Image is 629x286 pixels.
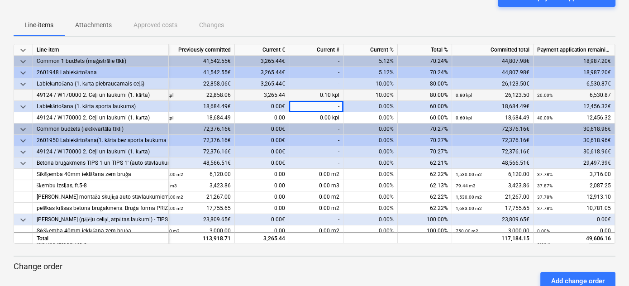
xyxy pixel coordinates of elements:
small: 37.87% [537,183,553,188]
div: 62.21% [398,157,452,169]
div: 0.00 [235,169,289,180]
div: Betona bruģakmens TIPS 1 un TIPS 1' (auto stāvlaukumiem un brauktuvei) [37,157,165,169]
div: 23,809.65€ [452,214,534,225]
div: 26,123.50 [456,90,529,101]
small: 1,683.00 m2 [157,206,183,211]
div: 60.00% [398,101,452,112]
div: Common budžets (iekškvartāla tīkli) [37,124,165,135]
div: 70.27% [398,124,452,135]
div: 0.00% [343,135,398,146]
div: 62.22% [398,203,452,214]
div: 0.00€ [235,214,289,225]
div: 0.00% [343,101,398,112]
div: 41,542.55€ [153,67,235,78]
div: 44,807.98€ [452,67,534,78]
div: 49124 / W170000 2. Ceļi un laukumi (1. kārta) [37,146,165,157]
span: keyboard_arrow_down [18,135,29,146]
div: 0.00% [343,157,398,169]
div: - [289,146,343,157]
div: 17,755.65 [456,203,529,214]
div: 26,123.50€ [452,78,534,90]
div: 0.00 [235,203,289,214]
small: 40.00% [537,115,553,120]
div: 0.00 [537,225,611,237]
small: 1,530.00 m2 [456,172,482,177]
div: 18,684.49 [456,112,529,124]
div: 60.00% [398,112,452,124]
div: Current # [289,44,343,56]
div: 2,087.25 [537,180,611,191]
div: 17,755.65 [157,203,231,214]
div: 10.00% [343,78,398,90]
div: 72,376.16€ [452,135,534,146]
div: 22,858.06€ [153,78,235,90]
small: 0.60 kpl [456,115,472,120]
div: Sīkšķemba 40mm ieklāšana zem bruģa [37,169,165,180]
div: Common 1 budžets (maģistrālie tīkli) [37,56,165,67]
div: 100.00% [398,214,452,225]
p: Change order [14,261,615,272]
span: keyboard_arrow_down [18,101,29,112]
small: 37.78% [537,195,553,200]
div: 0.00€ [534,214,615,225]
div: - [289,101,343,112]
div: 70.24% [398,67,452,78]
span: keyboard_arrow_down [18,124,29,135]
div: 18,987.20€ [534,56,615,67]
div: 2601950 Labiekārtošana(1. kārta bez sporta laukuma un piebraucamā ceļa) [37,135,165,146]
div: 0.00% [343,214,398,225]
span: keyboard_arrow_down [18,147,29,157]
div: 3,423.86 [456,180,529,191]
div: 72,376.16€ [153,124,235,135]
div: 0.00 kpl [289,112,343,124]
div: 0.00 [235,112,289,124]
div: 0.00 m2 [289,169,343,180]
div: 3,265.44 [235,232,289,243]
div: 0.00% [343,112,398,124]
div: 6,530.87€ [534,78,615,90]
div: 0.00% [343,225,398,237]
div: - [289,56,343,67]
div: 0.10 kpl [289,90,343,101]
div: 0.00€ [235,157,289,169]
span: keyboard_arrow_down [18,56,29,67]
div: 29,497.39€ [534,157,615,169]
div: 3,265.44€ [235,56,289,67]
div: 100.00% [398,225,452,237]
div: 10,781.05 [537,203,611,214]
div: 0.00% [343,180,398,191]
div: 18,684.49€ [452,101,534,112]
div: 0.00% [343,169,398,180]
div: 0.00% [343,191,398,203]
small: 37.78% [537,172,553,177]
div: 70.27% [398,146,452,157]
div: 3,423.86 [157,180,231,191]
div: šķembu izsijas, fr.5-8 [37,180,165,191]
div: Current € [235,44,289,56]
div: - [289,67,343,78]
div: 21,267.00 [157,191,231,203]
div: 30,618.96€ [534,135,615,146]
p: Attachments [75,20,112,30]
div: 0.00 [235,225,289,237]
div: - [289,124,343,135]
div: 72,376.16€ [452,124,534,135]
div: 0.00 m2 [289,191,343,203]
div: 44,807.98€ [452,56,534,67]
div: 3,265.44 [235,90,289,101]
div: 48,566.51€ [153,157,235,169]
div: 30,618.96€ [534,146,615,157]
div: 49,606.16 [537,233,611,244]
div: 18,987.20€ [534,67,615,78]
div: 12,456.32 [537,112,611,124]
div: Sīkšķemba 40mm ieklāšana zem bruģa [37,225,165,237]
small: 20.00% [537,93,553,98]
div: 0.00 m3 [289,180,343,191]
div: 22,858.06 [157,90,231,101]
div: 3,716.00 [537,169,611,180]
div: pelēkas krāsas betona bruģakmens. Bruģa forma PRIZMA 8 B/F (bez fāzes, pelēks) 200x100x80mm [37,203,165,214]
div: [PERSON_NAME] montāža skujiņā auto stāvlaukumiem un brauktuvei 80mm [37,191,165,203]
div: 62.22% [398,169,452,180]
div: 12,456.32€ [534,101,615,112]
div: Line-item [33,44,169,56]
